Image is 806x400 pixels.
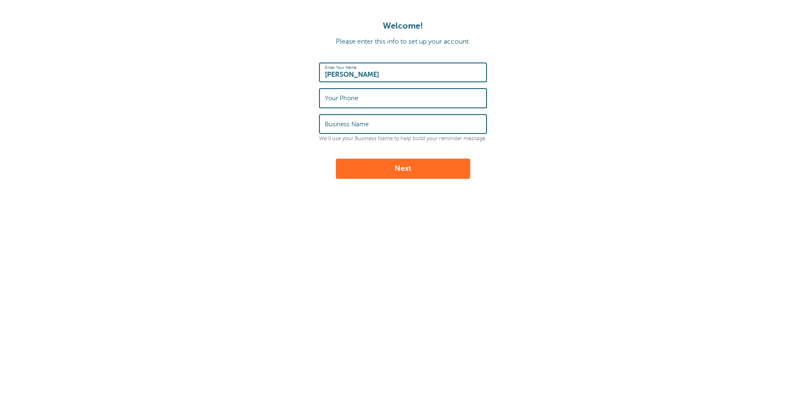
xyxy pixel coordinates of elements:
button: Next [336,159,470,179]
p: Please enter this info to set up your account. [8,38,798,46]
h1: Welcome! [8,21,798,31]
p: We'll use your Business Name to help build your reminder message. [319,136,487,142]
label: Enter Your Name [325,65,356,70]
label: Your Phone [325,94,358,102]
label: Business Name [325,120,369,128]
